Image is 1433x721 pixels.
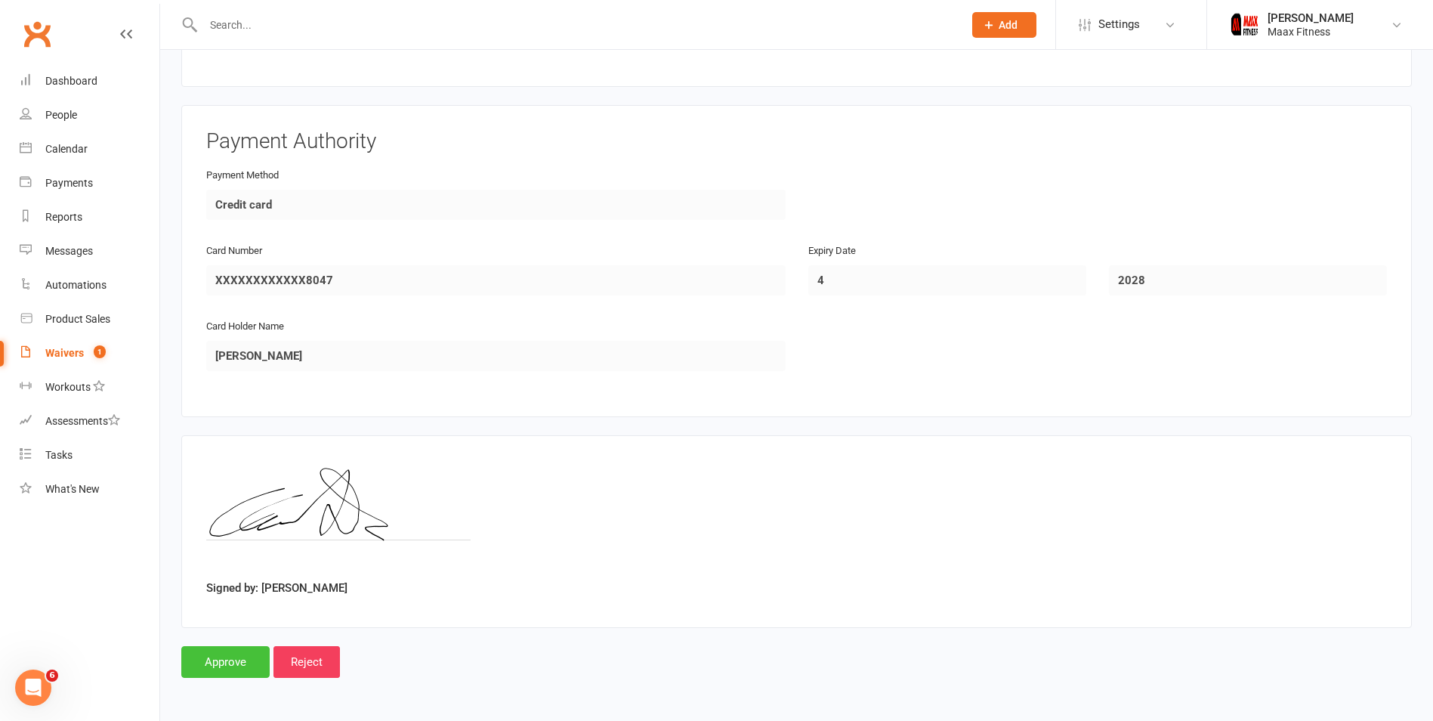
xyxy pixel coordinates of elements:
[45,449,73,461] div: Tasks
[20,64,159,98] a: Dashboard
[206,319,284,335] label: Card Holder Name
[20,336,159,370] a: Waivers 1
[1268,25,1354,39] div: Maax Fitness
[20,302,159,336] a: Product Sales
[94,345,106,358] span: 1
[18,15,56,53] a: Clubworx
[45,313,110,325] div: Product Sales
[808,243,856,259] label: Expiry Date
[20,438,159,472] a: Tasks
[206,243,262,259] label: Card Number
[45,381,91,393] div: Workouts
[45,483,100,495] div: What's New
[45,347,84,359] div: Waivers
[20,234,159,268] a: Messages
[45,143,88,155] div: Calendar
[20,472,159,506] a: What's New
[206,130,1387,153] h3: Payment Authority
[45,415,120,427] div: Assessments
[45,279,107,291] div: Automations
[1230,10,1260,40] img: thumb_image1759205071.png
[45,211,82,223] div: Reports
[45,245,93,257] div: Messages
[273,646,340,678] input: Reject
[20,370,159,404] a: Workouts
[206,168,279,184] label: Payment Method
[199,14,953,36] input: Search...
[45,177,93,189] div: Payments
[45,109,77,121] div: People
[46,670,58,682] span: 6
[20,404,159,438] a: Assessments
[20,98,159,132] a: People
[999,19,1018,31] span: Add
[20,166,159,200] a: Payments
[45,75,97,87] div: Dashboard
[206,460,471,574] img: image1760306472.png
[20,200,159,234] a: Reports
[206,579,347,597] label: Signed by: [PERSON_NAME]
[181,646,270,678] input: Approve
[20,268,159,302] a: Automations
[20,132,159,166] a: Calendar
[972,12,1036,38] button: Add
[1268,11,1354,25] div: [PERSON_NAME]
[1098,8,1140,42] span: Settings
[15,670,51,706] iframe: Intercom live chat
